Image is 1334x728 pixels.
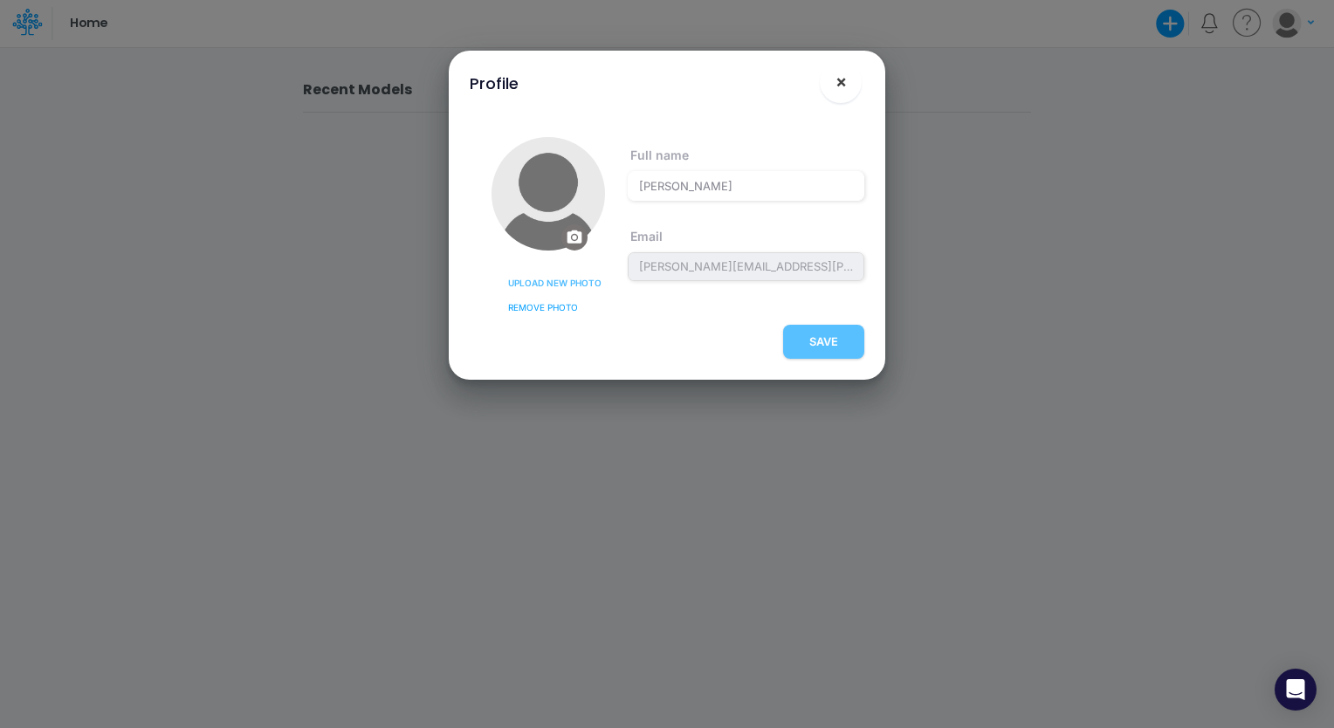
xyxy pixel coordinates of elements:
[628,146,864,164] label: Full name
[508,277,602,290] span: Upload new photo
[492,137,605,251] img: User Avatar
[628,252,864,282] span: [PERSON_NAME][EMAIL_ADDRESS][PERSON_NAME][DOMAIN_NAME]
[835,71,847,92] span: ×
[628,227,864,245] label: Email
[491,297,595,314] button: Remove photo
[508,302,578,312] span: Remove photo
[628,171,864,201] input: Insert your full name
[470,72,519,95] div: Profile
[1275,669,1317,711] div: Open Intercom Messenger
[820,61,862,103] button: Close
